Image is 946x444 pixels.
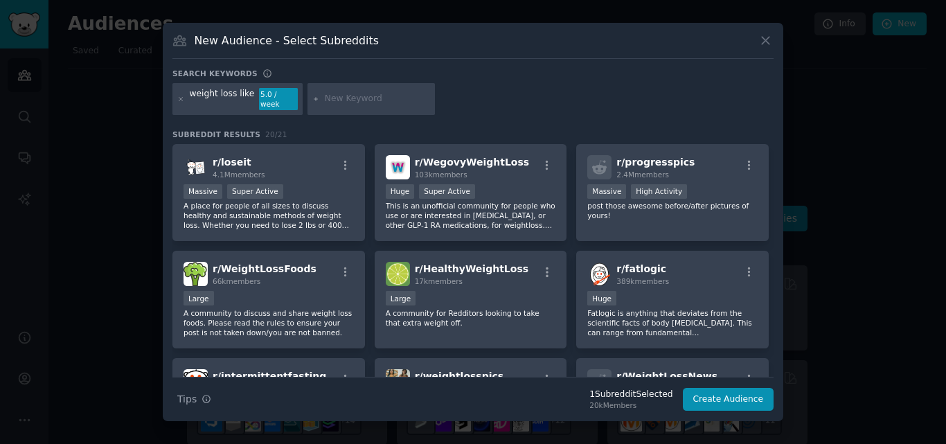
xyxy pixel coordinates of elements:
[587,184,626,199] div: Massive
[616,371,717,382] span: r/ WeightLossNews
[213,277,260,285] span: 66k members
[683,388,774,411] button: Create Audience
[415,277,463,285] span: 17k members
[589,389,672,401] div: 1 Subreddit Selected
[386,291,416,305] div: Large
[172,69,258,78] h3: Search keywords
[213,263,316,274] span: r/ WeightLossFoods
[172,387,216,411] button: Tips
[184,308,354,337] p: A community to discuss and share weight loss foods. Please read the rules to ensure your post is ...
[589,400,672,410] div: 20k Members
[213,170,265,179] span: 4.1M members
[190,88,255,110] div: weight loss like
[184,201,354,230] p: A place for people of all sizes to discuss healthy and sustainable methods of weight loss. Whethe...
[227,184,283,199] div: Super Active
[415,157,529,168] span: r/ WegovyWeightLoss
[213,157,251,168] span: r/ loseit
[184,155,208,179] img: loseit
[415,371,503,382] span: r/ weightlosspics
[325,93,430,105] input: New Keyword
[265,130,287,139] span: 20 / 21
[616,263,666,274] span: r/ fatlogic
[587,291,616,305] div: Huge
[177,392,197,407] span: Tips
[259,88,298,110] div: 5.0 / week
[184,184,222,199] div: Massive
[616,170,669,179] span: 2.4M members
[184,262,208,286] img: WeightLossFoods
[213,371,326,382] span: r/ intermittentfasting
[184,369,208,393] img: intermittentfasting
[386,369,410,393] img: weightlosspics
[415,263,528,274] span: r/ HealthyWeightLoss
[587,201,758,220] p: post those awesome before/after pictures of yours!
[386,184,415,199] div: Huge
[616,277,669,285] span: 389k members
[415,170,467,179] span: 103k members
[587,308,758,337] p: Fatlogic is anything that deviates from the scientific facts of body [MEDICAL_DATA]. This can ran...
[631,184,687,199] div: High Activity
[195,33,379,48] h3: New Audience - Select Subreddits
[587,262,612,286] img: fatlogic
[386,155,410,179] img: WegovyWeightLoss
[419,184,475,199] div: Super Active
[386,308,556,328] p: A community for Redditors looking to take that extra weight off.
[172,130,260,139] span: Subreddit Results
[616,157,695,168] span: r/ progresspics
[184,291,214,305] div: Large
[386,201,556,230] p: This is an unofficial community for people who use or are interested in [MEDICAL_DATA], or other ...
[386,262,410,286] img: HealthyWeightLoss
